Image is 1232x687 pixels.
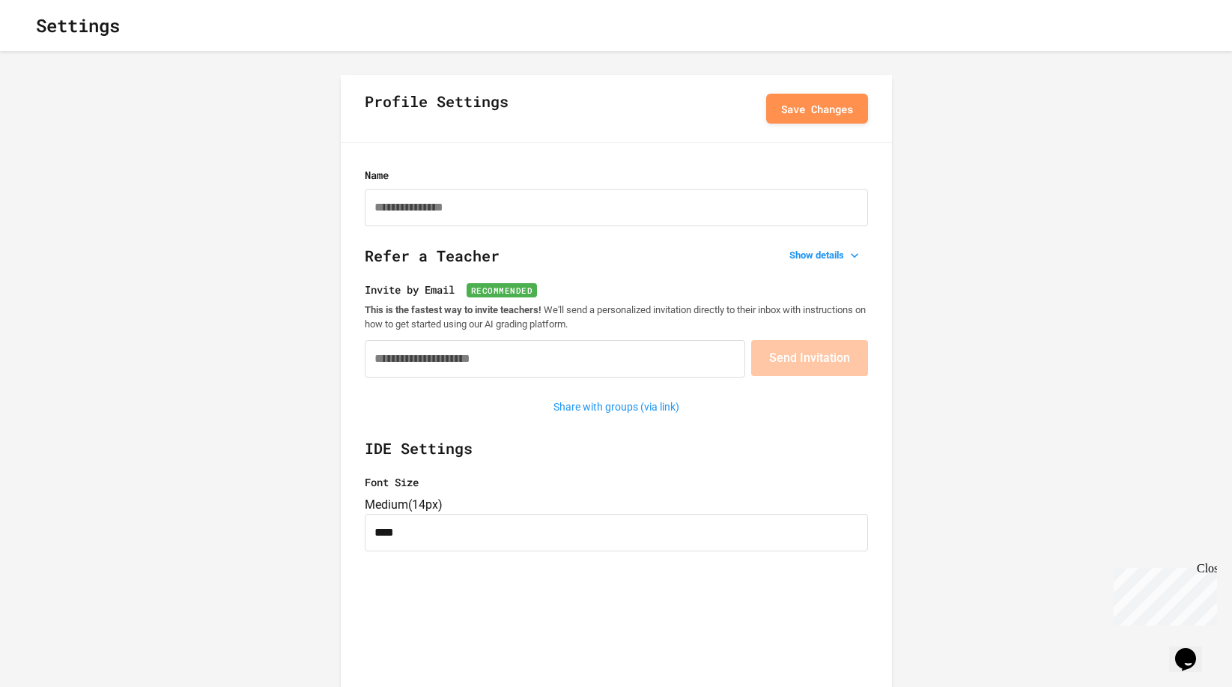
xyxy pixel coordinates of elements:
[365,304,541,315] strong: This is the fastest way to invite teachers!
[766,94,868,124] button: Save Changes
[36,12,120,39] h1: Settings
[751,340,868,376] button: Send Invitation
[365,303,868,331] p: We'll send a personalized invitation directly to their inbox with instructions on how to get star...
[467,283,538,297] span: Recommended
[1169,627,1217,672] iframe: chat widget
[1108,562,1217,626] iframe: chat widget
[783,245,868,266] button: Show details
[365,167,868,183] label: Name
[365,496,868,514] div: Medium ( 14px )
[365,90,509,127] h2: Profile Settings
[365,282,868,297] label: Invite by Email
[546,396,687,419] button: Share with groups (via link)
[365,437,868,474] h2: IDE Settings
[365,244,868,282] h2: Refer a Teacher
[365,474,868,490] label: Font Size
[6,6,103,95] div: Chat with us now!Close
